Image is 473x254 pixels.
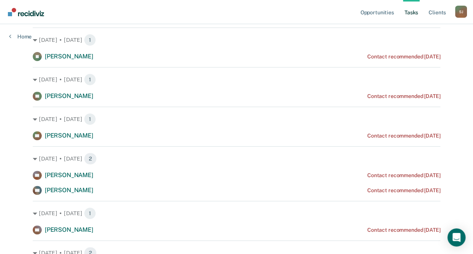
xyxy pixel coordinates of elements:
div: Open Intercom Messenger [447,228,465,246]
div: Contact recommended [DATE] [367,187,440,194]
div: Contact recommended [DATE] [367,93,440,99]
img: Recidiviz [8,8,44,16]
span: 1 [84,207,96,219]
span: [PERSON_NAME] [45,171,93,179]
div: Contact recommended [DATE] [367,227,440,233]
span: 1 [84,34,96,46]
div: [DATE] • [DATE] 1 [33,207,440,219]
span: 1 [84,73,96,86]
div: [DATE] • [DATE] 1 [33,73,440,86]
a: Home [9,33,32,40]
span: [PERSON_NAME] [45,132,93,139]
div: [DATE] • [DATE] 2 [33,153,440,165]
span: [PERSON_NAME] [45,92,93,99]
div: Contact recommended [DATE] [367,54,440,60]
span: [PERSON_NAME] [45,187,93,194]
div: [DATE] • [DATE] 1 [33,113,440,125]
button: Profile dropdown button [455,6,467,18]
div: S J [455,6,467,18]
div: [DATE] • [DATE] 1 [33,34,440,46]
div: Contact recommended [DATE] [367,172,440,179]
div: Contact recommended [DATE] [367,133,440,139]
span: [PERSON_NAME] [45,226,93,233]
span: [PERSON_NAME] [45,53,93,60]
span: 1 [84,113,96,125]
span: 2 [84,153,97,165]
